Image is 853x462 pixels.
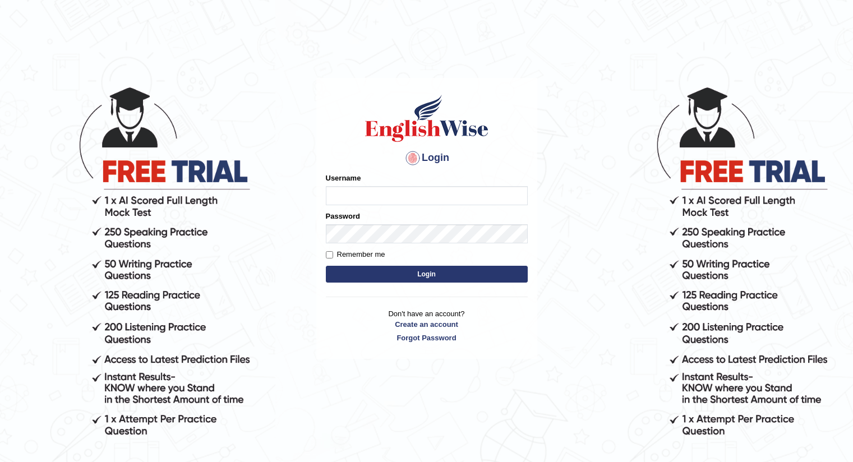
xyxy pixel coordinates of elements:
p: Don't have an account? [326,308,528,343]
a: Forgot Password [326,332,528,343]
button: Login [326,266,528,283]
input: Remember me [326,251,333,258]
label: Password [326,211,360,221]
label: Remember me [326,249,385,260]
h4: Login [326,149,528,167]
a: Create an account [326,319,528,330]
label: Username [326,173,361,183]
img: Logo of English Wise sign in for intelligent practice with AI [363,93,491,144]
